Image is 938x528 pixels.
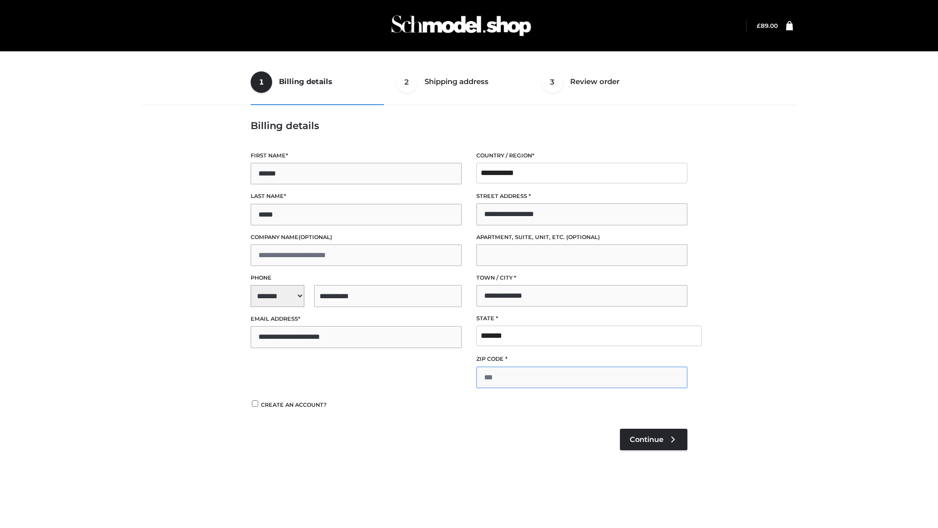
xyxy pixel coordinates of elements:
label: First name [251,151,462,160]
span: £ [757,22,761,29]
label: Email address [251,314,462,324]
a: Continue [620,429,687,450]
span: (optional) [298,234,332,241]
input: Create an account? [251,400,259,407]
label: ZIP Code [476,354,687,364]
label: Apartment, suite, unit, etc. [476,233,687,242]
span: (optional) [566,234,600,241]
h3: Billing details [251,120,687,132]
label: State [476,314,687,323]
img: Schmodel Admin 964 [388,6,534,45]
label: Country / Region [476,151,687,160]
label: Street address [476,192,687,201]
label: Last name [251,192,462,201]
span: Continue [630,435,663,444]
label: Phone [251,273,462,283]
label: Company name [251,233,462,242]
span: Create an account? [261,401,327,408]
bdi: 89.00 [757,22,778,29]
a: £89.00 [757,22,778,29]
label: Town / City [476,273,687,283]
